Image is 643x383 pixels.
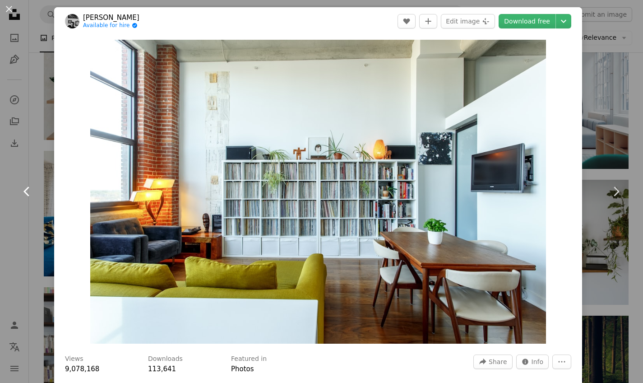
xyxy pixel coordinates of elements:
a: Next [589,148,643,235]
span: 113,641 [148,365,176,373]
a: Available for hire [83,22,139,29]
button: Zoom in on this image [90,40,546,344]
span: 9,078,168 [65,365,99,373]
img: Go to Nathan Van Egmond's profile [65,14,79,28]
button: More Actions [552,355,571,369]
button: Like [398,14,416,28]
button: Stats about this image [516,355,549,369]
button: Add to Collection [419,14,437,28]
a: [PERSON_NAME] [83,13,139,22]
img: rectangular brown wooden table [90,40,546,344]
button: Share this image [473,355,512,369]
button: Edit image [441,14,495,28]
button: Choose download size [556,14,571,28]
h3: Featured in [231,355,267,364]
a: Photos [231,365,254,373]
h3: Views [65,355,83,364]
h3: Downloads [148,355,183,364]
span: Share [489,355,507,369]
span: Info [532,355,544,369]
a: Download free [499,14,555,28]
